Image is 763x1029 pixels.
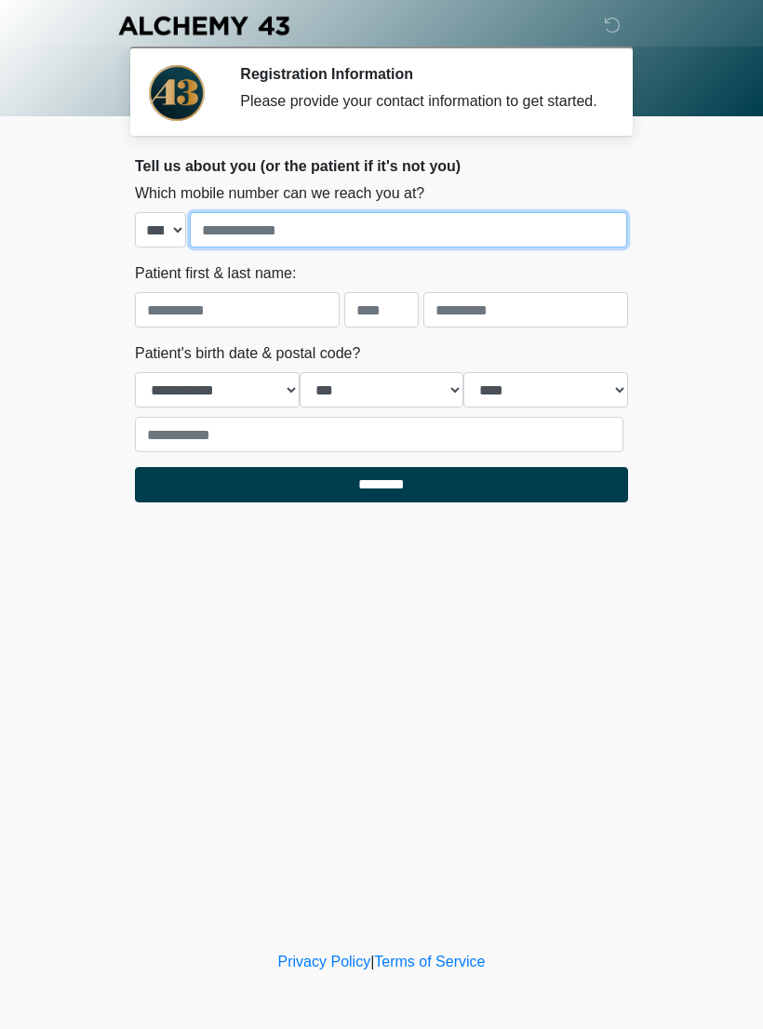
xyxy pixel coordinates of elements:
h2: Tell us about you (or the patient if it's not you) [135,157,628,175]
label: Which mobile number can we reach you at? [135,182,424,205]
a: | [370,954,374,969]
label: Patient's birth date & postal code? [135,342,360,365]
label: Patient first & last name: [135,262,296,285]
a: Terms of Service [374,954,485,969]
div: Please provide your contact information to get started. [240,90,600,113]
img: Agent Avatar [149,65,205,121]
a: Privacy Policy [278,954,371,969]
img: Alchemy 43 Logo [116,14,291,37]
h2: Registration Information [240,65,600,83]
